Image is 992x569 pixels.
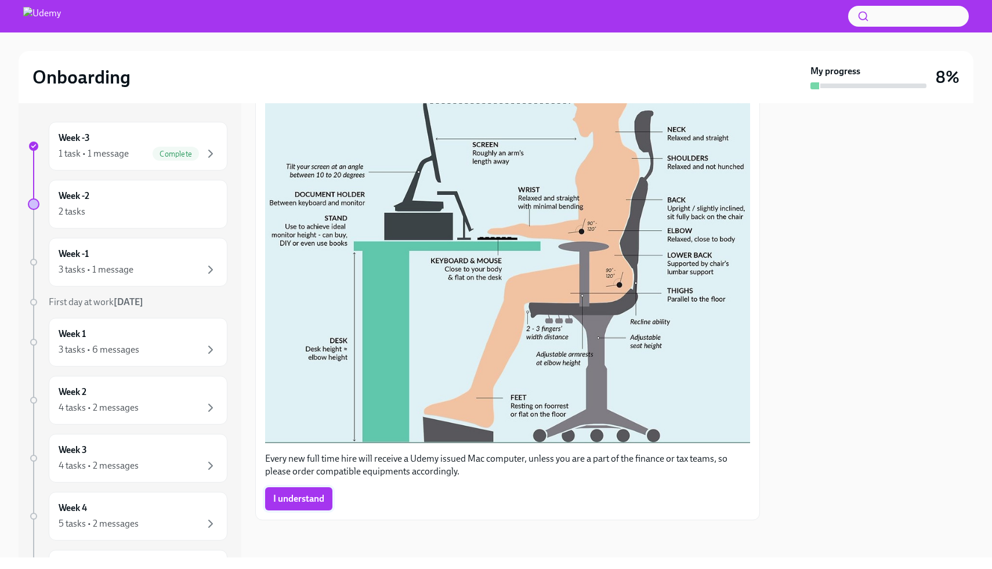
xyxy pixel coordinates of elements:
div: 1 task • 1 message [59,147,129,160]
strong: [DATE] [114,296,143,307]
a: Week 24 tasks • 2 messages [28,376,227,425]
h3: 8% [936,67,960,88]
a: Week -22 tasks [28,180,227,229]
p: Every new full time hire will receive a Udemy issued Mac computer, unless you are a part of the f... [265,452,750,478]
h2: Onboarding [32,66,131,89]
img: Udemy [23,7,61,26]
span: I understand [273,493,324,505]
a: Week 45 tasks • 2 messages [28,492,227,541]
div: 3 tasks • 1 message [59,263,133,276]
h6: Week -2 [59,190,89,202]
h6: Week 1 [59,328,86,340]
a: First day at work[DATE] [28,296,227,309]
div: 5 tasks • 2 messages [59,517,139,530]
h6: Week 2 [59,386,86,398]
h6: Week 3 [59,444,87,456]
strong: My progress [810,65,860,78]
button: I understand [265,487,332,510]
a: Week -31 task • 1 messageComplete [28,122,227,171]
div: 4 tasks • 2 messages [59,401,139,414]
span: Complete [153,150,199,158]
h6: Week 4 [59,502,87,514]
a: Week 34 tasks • 2 messages [28,434,227,483]
span: First day at work [49,296,143,307]
a: Week -13 tasks • 1 message [28,238,227,287]
a: Week 13 tasks • 6 messages [28,318,227,367]
div: 2 tasks [59,205,85,218]
div: 3 tasks • 6 messages [59,343,139,356]
h6: Week -1 [59,248,89,260]
h6: Week -3 [59,132,90,144]
div: 4 tasks • 2 messages [59,459,139,472]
